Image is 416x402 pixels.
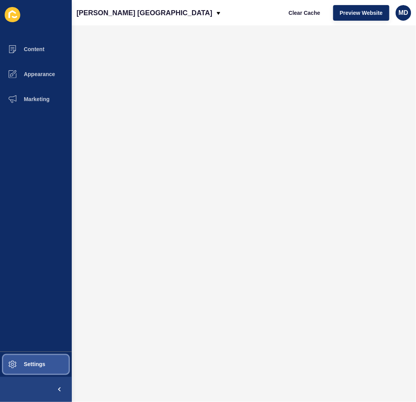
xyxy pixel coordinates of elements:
[76,3,212,23] p: [PERSON_NAME] [GEOGRAPHIC_DATA]
[333,5,389,21] button: Preview Website
[340,9,383,17] span: Preview Website
[282,5,327,21] button: Clear Cache
[289,9,320,17] span: Clear Cache
[399,9,409,17] span: MD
